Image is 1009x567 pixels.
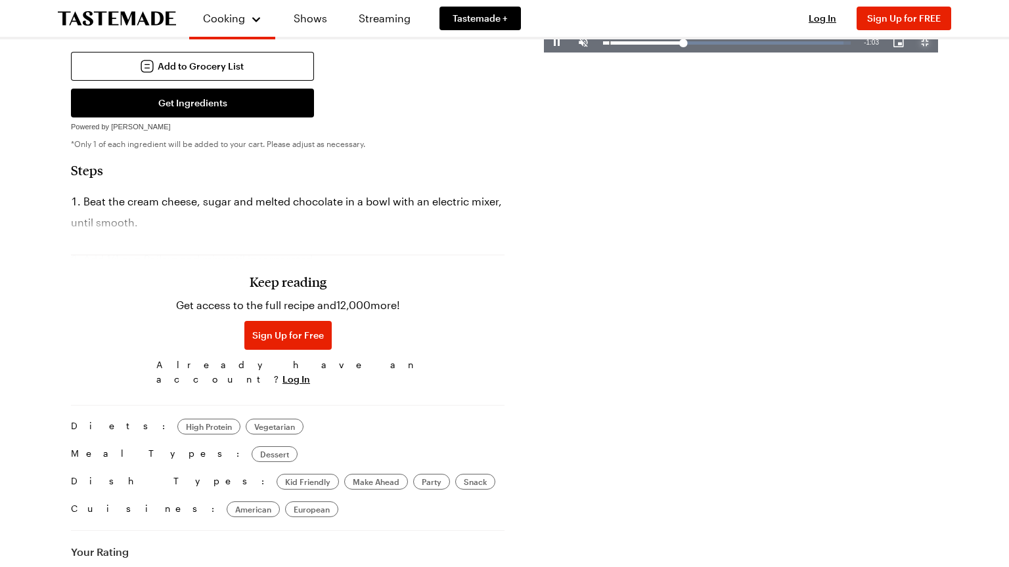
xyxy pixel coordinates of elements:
[866,39,879,46] span: 1:03
[455,474,495,490] a: Snack
[158,60,244,73] span: Add to Grocery List
[246,419,303,434] a: Vegetarian
[71,544,129,560] h4: Your Rating
[544,33,570,52] button: Pause
[439,7,521,30] a: Tastemade +
[857,7,951,30] button: Sign Up for FREE
[886,33,912,52] button: Picture-in-Picture
[285,501,338,517] a: European
[177,419,240,434] a: High Protein
[71,474,271,490] span: Dish Types:
[227,501,280,517] a: American
[413,474,450,490] a: Party
[203,12,245,24] span: Cooking
[603,41,851,45] div: Progress Bar
[71,52,314,81] button: Add to Grocery List
[71,419,172,434] span: Diets:
[453,12,508,25] span: Tastemade +
[71,162,504,178] h2: Steps
[867,12,941,24] span: Sign Up for FREE
[71,446,246,462] span: Meal Types:
[71,501,221,517] span: Cuisines:
[353,476,399,487] span: Make Ahead
[156,358,419,387] span: Already have an account?
[202,5,262,31] button: Cooking
[186,421,232,432] span: High Protein
[252,446,298,462] a: Dessert
[570,33,596,52] button: Unmute
[71,89,314,117] button: Get Ingredients
[71,123,171,131] span: Powered by [PERSON_NAME]
[464,476,487,487] span: Snack
[285,476,330,487] span: Kid Friendly
[254,421,295,432] span: Vegetarian
[912,33,938,52] button: Exit Fullscreen
[235,504,271,514] span: American
[809,12,836,24] span: Log In
[244,321,332,350] button: Sign Up for Free
[71,138,504,149] p: *Only 1 of each ingredient will be added to your cart. Please adjust as necessary.
[864,39,866,46] span: -
[252,329,324,342] span: Sign Up for Free
[294,504,330,514] span: European
[58,11,176,26] a: To Tastemade Home Page
[422,476,441,487] span: Party
[796,12,849,25] button: Log In
[277,474,339,490] a: Kid Friendly
[344,474,408,490] a: Make Ahead
[260,449,289,459] span: Dessert
[176,297,400,313] p: Get access to the full recipe and 12,000 more!
[71,119,171,131] a: Powered by [PERSON_NAME]
[250,274,326,289] h3: Keep reading
[282,373,310,386] button: Log In
[71,191,504,233] li: Beat the cream cheese, sugar and melted chocolate in a bowl with an electric mixer, until smooth.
